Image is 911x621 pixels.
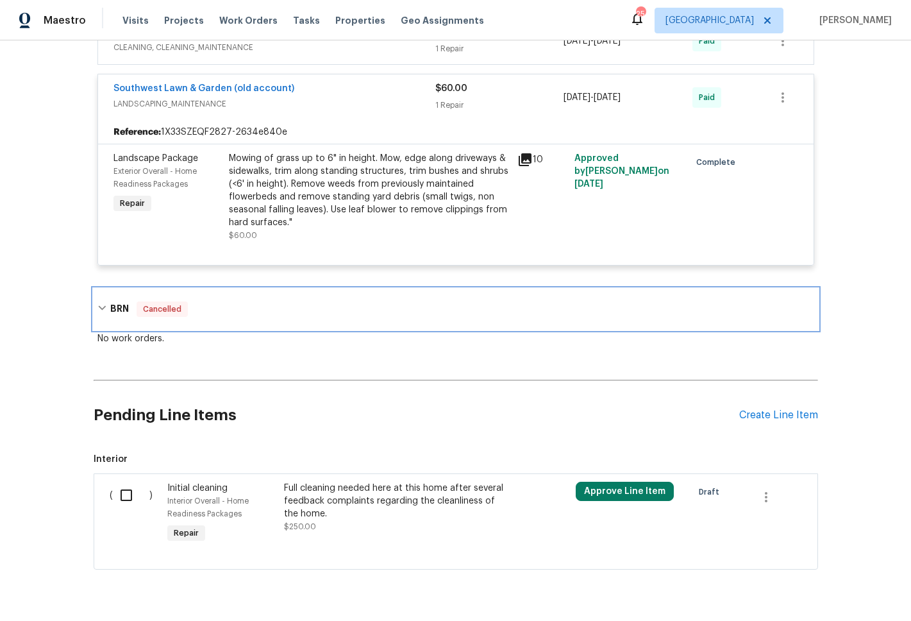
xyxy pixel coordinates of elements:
[564,37,590,46] span: [DATE]
[564,91,621,104] span: -
[564,35,621,47] span: -
[574,180,603,189] span: [DATE]
[284,482,510,520] div: Full cleaning needed here at this home after several feedback complaints regarding the cleanlines...
[169,527,204,540] span: Repair
[97,332,814,345] div: No work orders.
[739,409,818,421] div: Create Line Item
[401,14,484,27] span: Geo Assignments
[113,41,435,54] span: CLEANING, CLEANING_MAINTENANCE
[293,16,320,25] span: Tasks
[94,289,818,330] div: BRN Cancelled
[44,14,86,27] span: Maestro
[696,156,740,169] span: Complete
[138,303,187,316] span: Cancelled
[665,14,754,27] span: [GEOGRAPHIC_DATA]
[814,14,892,27] span: [PERSON_NAME]
[115,197,150,210] span: Repair
[113,167,197,188] span: Exterior Overall - Home Readiness Packages
[167,497,249,518] span: Interior Overall - Home Readiness Packages
[564,93,590,102] span: [DATE]
[229,152,510,229] div: Mowing of grass up to 6" in height. Mow, edge along driveways & sidewalks, trim along standing st...
[435,42,564,55] div: 1 Repair
[435,99,564,112] div: 1 Repair
[113,126,161,139] b: Reference:
[699,486,724,498] span: Draft
[594,37,621,46] span: [DATE]
[219,14,278,27] span: Work Orders
[574,154,669,189] span: Approved by [PERSON_NAME] on
[110,302,129,317] h6: BRN
[113,154,198,163] span: Landscape Package
[164,14,204,27] span: Projects
[167,484,228,493] span: Initial cleaning
[699,35,720,47] span: Paid
[94,453,818,466] span: Interior
[122,14,149,27] span: Visits
[94,386,739,445] h2: Pending Line Items
[106,478,164,550] div: ( )
[699,91,720,104] span: Paid
[98,121,814,144] div: 1X33SZEQF2827-2634e840e
[113,98,435,110] span: LANDSCAPING_MAINTENANCE
[229,232,257,239] span: $60.00
[517,152,567,167] div: 10
[594,93,621,102] span: [DATE]
[335,14,385,27] span: Properties
[636,8,645,21] div: 25
[576,482,674,501] button: Approve Line Item
[435,84,467,93] span: $60.00
[284,523,316,531] span: $250.00
[113,84,294,93] a: Southwest Lawn & Garden (old account)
